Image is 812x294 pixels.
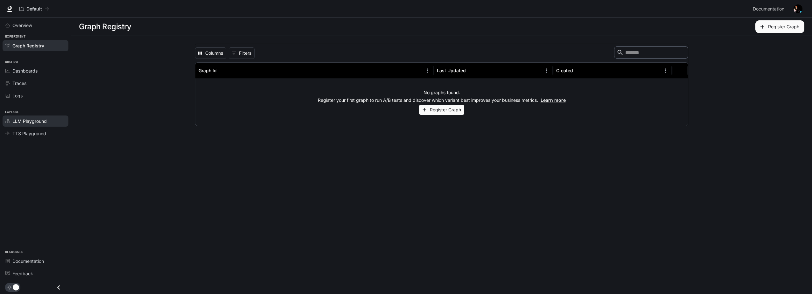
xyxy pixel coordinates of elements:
[12,130,46,137] span: TTS Playground
[12,270,33,277] span: Feedback
[792,3,804,15] button: User avatar
[12,92,23,99] span: Logs
[13,283,19,290] span: Dark mode toggle
[541,97,566,103] a: Learn more
[614,46,688,60] div: Search
[12,258,44,264] span: Documentation
[3,115,68,127] a: LLM Playground
[661,66,670,75] button: Menu
[3,90,68,101] a: Logs
[17,3,52,15] button: All workspaces
[3,268,68,279] a: Feedback
[79,20,131,33] h1: Graph Registry
[753,5,784,13] span: Documentation
[12,22,32,29] span: Overview
[419,105,464,115] button: Register Graph
[12,67,38,74] span: Dashboards
[52,281,66,294] button: Close drawer
[423,66,432,75] button: Menu
[12,118,47,124] span: LLM Playground
[3,20,68,31] a: Overview
[556,68,573,73] div: Created
[542,66,551,75] button: Menu
[466,66,476,75] button: Sort
[229,47,255,59] button: Show filters
[3,65,68,76] a: Dashboards
[217,66,227,75] button: Sort
[755,20,804,33] button: Register Graph
[3,128,68,139] a: TTS Playground
[750,3,789,15] a: Documentation
[12,80,26,87] span: Traces
[318,97,566,103] p: Register your first graph to run A/B tests and discover which variant best improves your business...
[3,78,68,89] a: Traces
[12,42,44,49] span: Graph Registry
[195,47,226,59] button: Select columns
[26,6,42,12] p: Default
[3,40,68,51] a: Graph Registry
[199,68,217,73] div: Graph Id
[423,89,460,96] p: No graphs found.
[437,68,466,73] div: Last Updated
[3,255,68,267] a: Documentation
[794,4,802,13] img: User avatar
[574,66,583,75] button: Sort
